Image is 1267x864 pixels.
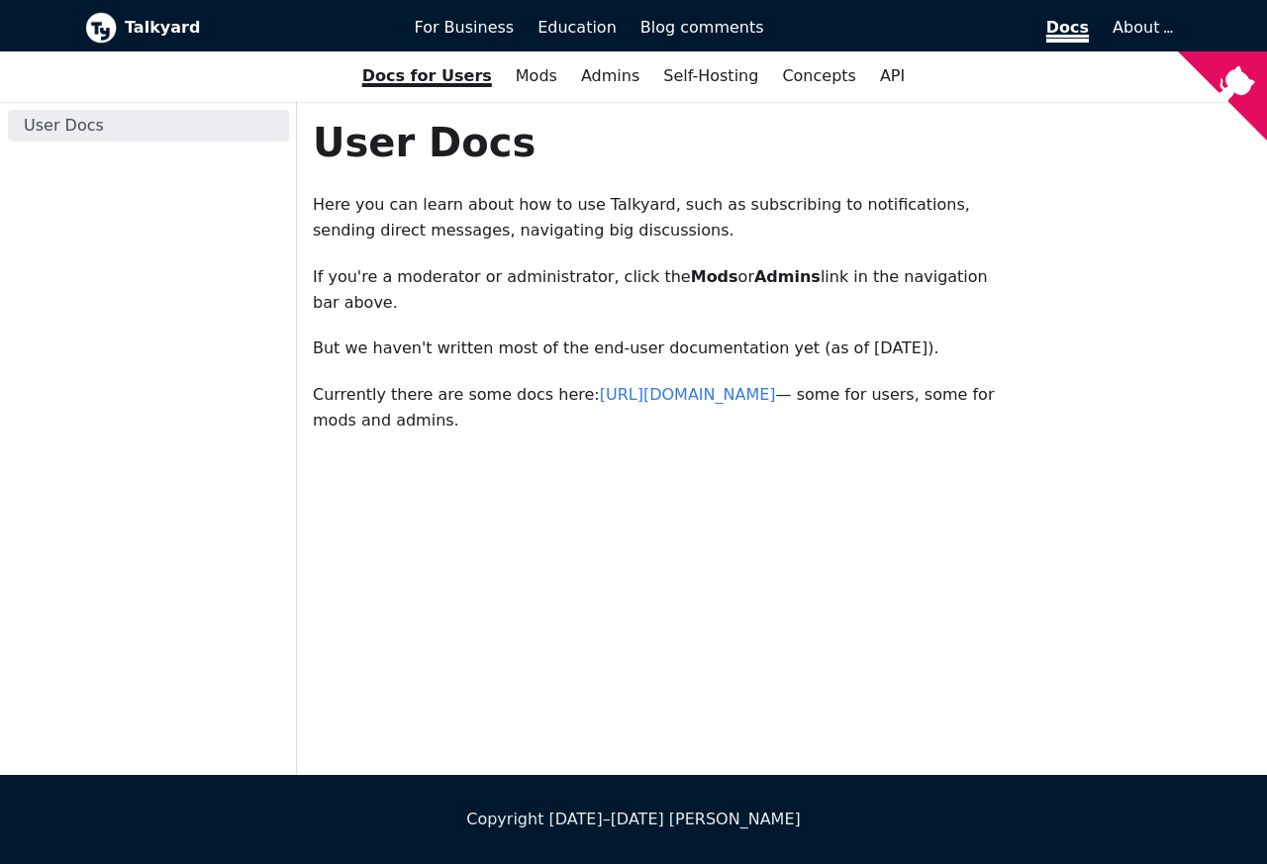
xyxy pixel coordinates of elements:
a: User Docs [8,110,289,142]
a: [URL][DOMAIN_NAME] [600,385,776,404]
span: Docs [1046,18,1089,43]
p: If you're a moderator or administrator, click the or link in the navigation bar above. [313,264,1009,317]
p: But we haven't written most of the end-user documentation yet (as of [DATE]). [313,336,1009,361]
p: Here you can learn about how to use Talkyard, such as subscribing to notifications, sending direc... [313,192,1009,244]
b: Talkyard [125,15,387,41]
a: API [868,59,917,93]
span: Education [537,18,617,37]
span: For Business [415,18,515,37]
a: For Business [403,11,527,45]
strong: Mods [691,267,738,286]
a: About [1113,18,1170,37]
p: Currently there are some docs here: — some for users, some for mods and admins. [313,382,1009,434]
div: Copyright [DATE]–[DATE] [PERSON_NAME] [85,807,1182,832]
strong: Admins [754,267,821,286]
a: Admins [569,59,651,93]
a: Docs for Users [350,59,504,93]
a: Blog comments [629,11,776,45]
a: Education [526,11,629,45]
a: Mods [504,59,569,93]
img: Talkyard logo [85,12,117,44]
a: Concepts [770,59,868,93]
a: Talkyard logoTalkyard [85,12,387,44]
a: Self-Hosting [651,59,770,93]
span: Blog comments [640,18,764,37]
a: Docs [776,11,1102,45]
h1: User Docs [313,118,1009,167]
